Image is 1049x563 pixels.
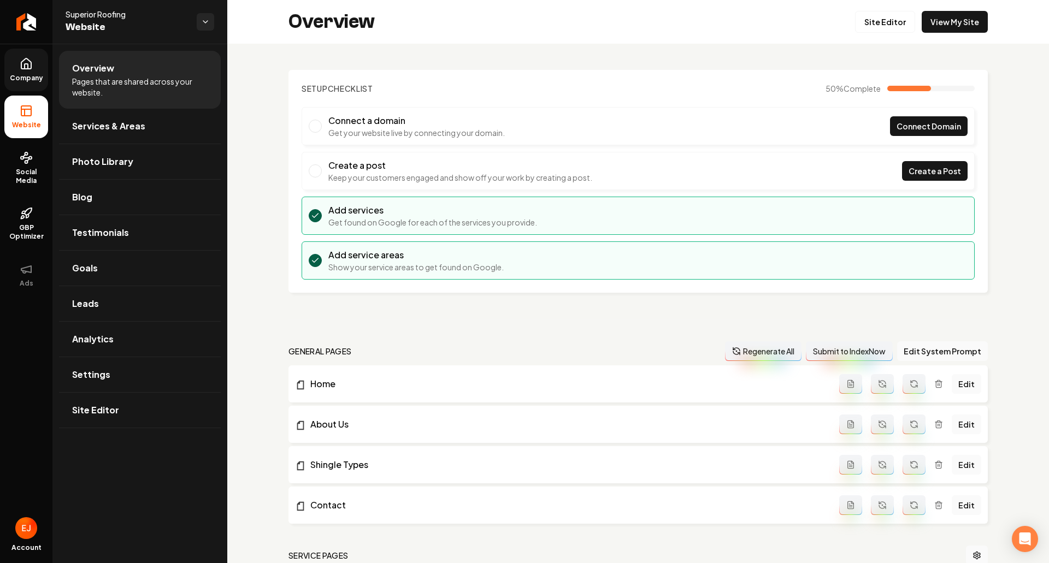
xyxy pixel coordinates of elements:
[66,9,188,20] span: Superior Roofing
[909,165,961,177] span: Create a Post
[59,357,221,392] a: Settings
[72,76,208,98] span: Pages that are shared across your website.
[4,168,48,185] span: Social Media
[295,377,839,390] a: Home
[4,223,48,241] span: GBP Optimizer
[288,11,375,33] h2: Overview
[897,341,988,361] button: Edit System Prompt
[4,254,48,297] button: Ads
[844,84,881,93] span: Complete
[59,322,221,357] a: Analytics
[8,121,45,129] span: Website
[328,204,537,217] h3: Add services
[839,455,862,475] button: Add admin page prompt
[59,286,221,321] a: Leads
[328,217,537,228] p: Get found on Google for each of the services you provide.
[72,120,145,133] span: Services & Areas
[302,84,328,93] span: Setup
[72,155,133,168] span: Photo Library
[952,374,981,394] a: Edit
[59,215,221,250] a: Testimonials
[328,114,505,127] h3: Connect a domain
[328,127,505,138] p: Get your website live by connecting your domain.
[302,83,373,94] h2: Checklist
[59,144,221,179] a: Photo Library
[295,458,839,471] a: Shingle Types
[72,62,114,75] span: Overview
[16,13,37,31] img: Rebolt Logo
[855,11,915,33] a: Site Editor
[1012,526,1038,552] div: Open Intercom Messenger
[295,499,839,512] a: Contact
[288,550,349,561] h2: Service Pages
[826,83,881,94] span: 50 %
[952,455,981,475] a: Edit
[5,74,48,82] span: Company
[902,161,968,181] a: Create a Post
[15,517,37,539] button: Open user button
[4,198,48,250] a: GBP Optimizer
[952,414,981,434] a: Edit
[328,172,592,183] p: Keep your customers engaged and show off your work by creating a post.
[72,368,110,381] span: Settings
[72,297,99,310] span: Leads
[328,248,504,262] h3: Add service areas
[725,341,802,361] button: Regenerate All
[15,279,38,288] span: Ads
[4,49,48,91] a: Company
[839,414,862,434] button: Add admin page prompt
[72,333,114,346] span: Analytics
[890,116,968,136] a: Connect Domain
[59,393,221,428] a: Site Editor
[922,11,988,33] a: View My Site
[328,159,592,172] h3: Create a post
[59,109,221,144] a: Services & Areas
[295,418,839,431] a: About Us
[328,262,504,272] p: Show your service areas to get found on Google.
[806,341,893,361] button: Submit to IndexNow
[72,404,119,417] span: Site Editor
[11,543,42,552] span: Account
[4,143,48,194] a: Social Media
[839,495,862,515] button: Add admin page prompt
[15,517,37,539] img: Eduard Joers
[72,226,129,239] span: Testimonials
[66,20,188,35] span: Website
[288,346,352,357] h2: general pages
[952,495,981,515] a: Edit
[72,191,92,204] span: Blog
[72,262,98,275] span: Goals
[897,121,961,132] span: Connect Domain
[839,374,862,394] button: Add admin page prompt
[59,180,221,215] a: Blog
[59,251,221,286] a: Goals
